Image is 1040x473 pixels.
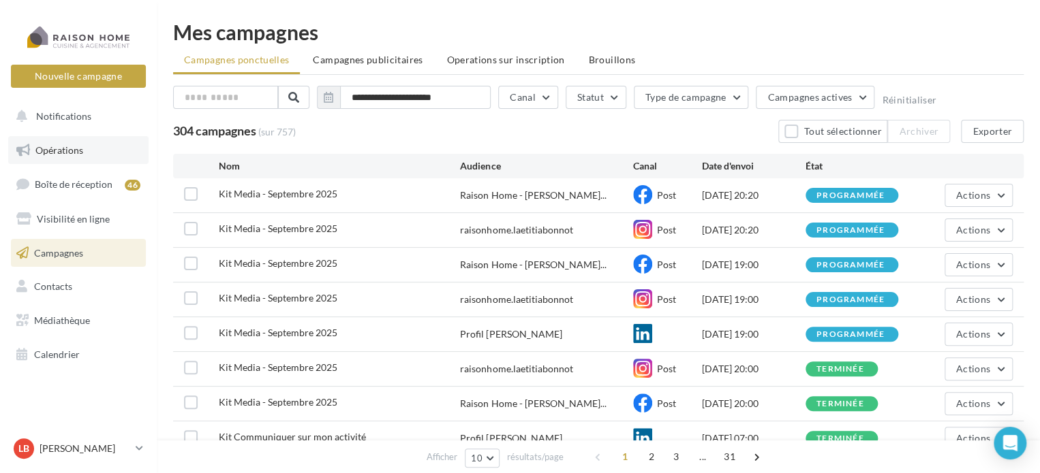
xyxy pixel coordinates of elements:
[8,272,149,301] a: Contacts
[641,446,662,468] span: 2
[589,54,636,65] span: Brouillons
[460,189,606,202] span: Raison Home - [PERSON_NAME]...
[816,434,864,443] div: terminée
[778,120,887,143] button: Tout sélectionner
[702,223,806,237] div: [DATE] 20:20
[8,340,149,369] a: Calendrier
[8,239,149,267] a: Campagnes
[35,144,83,156] span: Opérations
[945,357,1013,380] button: Actions
[657,293,676,305] span: Post
[702,327,806,341] div: [DATE] 19:00
[702,189,806,202] div: [DATE] 20:20
[718,446,741,468] span: 31
[460,327,562,341] div: Profil [PERSON_NAME]
[11,436,146,461] a: LB [PERSON_NAME]
[633,159,702,173] div: Canal
[8,205,149,233] a: Visibilité en ligne
[40,442,130,455] p: [PERSON_NAME]
[11,65,146,88] button: Nouvelle campagne
[34,280,72,292] span: Contacts
[460,223,572,237] div: raisonhome.laetitiabonnot
[945,184,1013,207] button: Actions
[460,159,632,173] div: Audience
[816,399,864,408] div: terminée
[816,295,885,304] div: programmée
[460,431,562,445] div: Profil [PERSON_NAME]
[657,259,676,270] span: Post
[956,363,990,374] span: Actions
[8,306,149,335] a: Médiathèque
[173,22,1024,42] div: Mes campagnes
[465,448,500,468] button: 10
[427,451,457,463] span: Afficher
[125,180,140,191] div: 46
[956,224,990,235] span: Actions
[219,396,337,408] span: Kit Media - Septembre 2025
[507,451,564,463] span: résultats/page
[8,136,149,165] a: Opérations
[219,188,337,199] span: Kit Media - Septembre 2025
[702,397,806,410] div: [DATE] 20:00
[767,91,852,103] span: Campagnes actives
[219,159,461,173] div: Nom
[702,431,806,445] div: [DATE] 07:00
[657,363,676,374] span: Post
[446,54,564,65] span: Operations sur inscription
[816,226,885,235] div: programmée
[34,314,90,326] span: Médiathèque
[36,110,91,122] span: Notifications
[816,261,885,270] div: programmée
[994,427,1026,459] div: Open Intercom Messenger
[219,257,337,269] span: Kit Media - Septembre 2025
[945,427,1013,450] button: Actions
[945,288,1013,311] button: Actions
[945,392,1013,415] button: Actions
[956,432,990,444] span: Actions
[816,365,864,374] div: terminée
[498,86,558,109] button: Canal
[816,330,885,339] div: programmée
[219,327,337,338] span: Kit Media - Septembre 2025
[8,169,149,199] a: Boîte de réception46
[956,397,990,409] span: Actions
[460,293,572,306] div: raisonhome.laetitiabonnot
[460,258,606,272] span: Raison Home - [PERSON_NAME]...
[961,120,1024,143] button: Exporter
[956,328,990,340] span: Actions
[258,125,296,139] span: (sur 757)
[219,361,337,373] span: Kit Media - Septembre 2025
[35,178,112,190] span: Boîte de réception
[657,189,676,201] span: Post
[657,224,676,235] span: Post
[882,95,936,105] button: Réinitialiser
[816,191,885,200] div: programmée
[806,159,909,173] div: État
[219,431,366,442] span: Kit Communiquer sur mon activité
[460,397,606,410] span: Raison Home - [PERSON_NAME]...
[173,123,256,138] span: 304 campagnes
[702,159,806,173] div: Date d'envoi
[8,102,143,131] button: Notifications
[945,218,1013,242] button: Actions
[887,120,950,143] button: Archiver
[702,362,806,376] div: [DATE] 20:00
[313,54,423,65] span: Campagnes publicitaires
[471,453,483,463] span: 10
[956,189,990,201] span: Actions
[945,253,1013,276] button: Actions
[460,362,572,376] div: raisonhome.laetitiabonnot
[756,86,874,109] button: Campagnes actives
[702,293,806,306] div: [DATE] 19:00
[945,323,1013,346] button: Actions
[956,293,990,305] span: Actions
[37,213,110,225] span: Visibilité en ligne
[34,246,83,258] span: Campagnes
[657,397,676,409] span: Post
[614,446,636,468] span: 1
[219,223,337,234] span: Kit Media - Septembre 2025
[34,348,80,360] span: Calendrier
[702,258,806,272] div: [DATE] 19:00
[18,442,29,455] span: LB
[956,259,990,270] span: Actions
